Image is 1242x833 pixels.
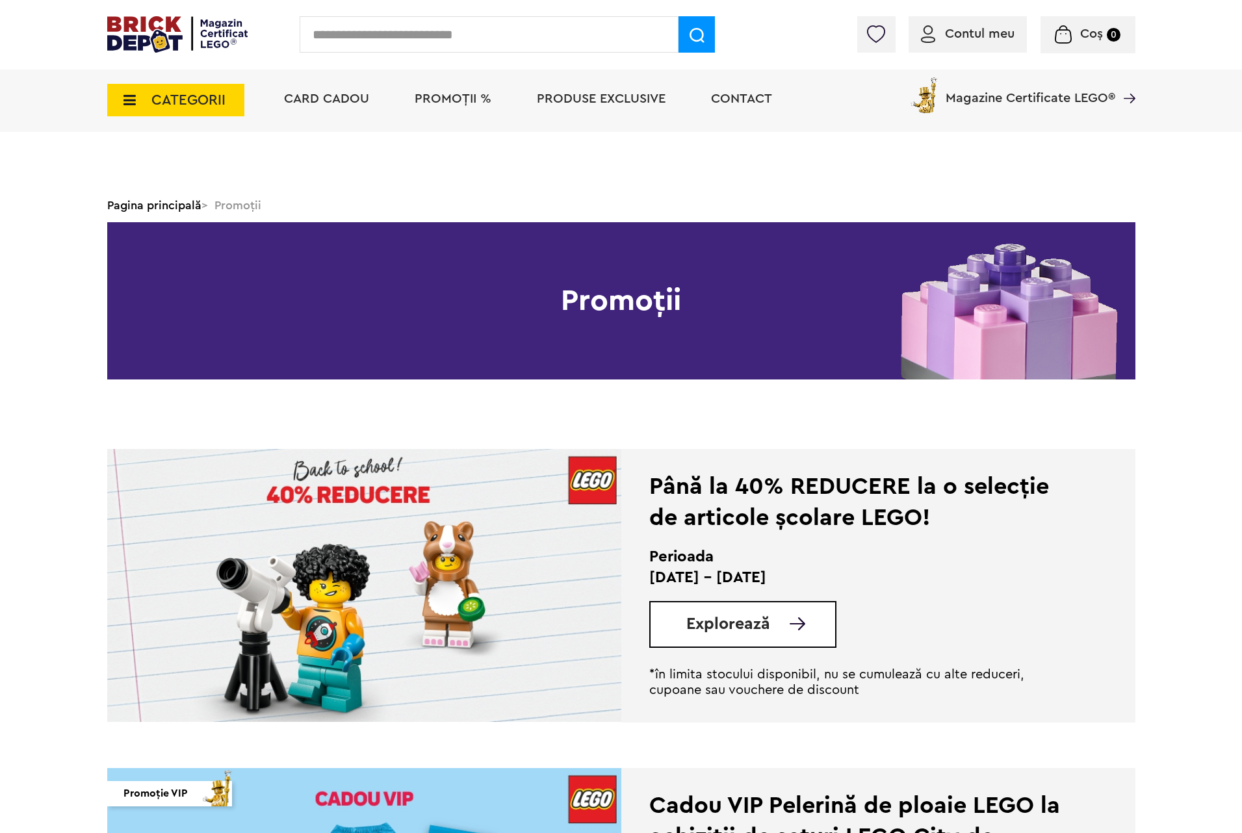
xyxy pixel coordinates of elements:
[1115,75,1135,88] a: Magazine Certificate LEGO®
[649,667,1071,698] p: *în limita stocului disponibil, nu se cumulează cu alte reduceri, cupoane sau vouchere de discount
[649,567,1071,588] p: [DATE] - [DATE]
[107,222,1135,379] h1: Promoții
[649,546,1071,567] h2: Perioada
[107,199,201,211] a: Pagina principală
[537,92,666,105] a: Produse exclusive
[711,92,772,105] a: Contact
[123,781,188,806] span: Promoție VIP
[284,92,369,105] a: Card Cadou
[107,188,1135,222] div: > Promoții
[197,767,239,806] img: vip_page_imag.png
[649,471,1071,533] div: Până la 40% REDUCERE la o selecție de articole școlare LEGO!
[1080,27,1103,40] span: Coș
[415,92,491,105] a: PROMOȚII %
[151,93,226,107] span: CATEGORII
[686,616,835,632] a: Explorează
[945,27,1015,40] span: Contul meu
[1107,28,1120,42] small: 0
[686,616,770,632] span: Explorează
[921,27,1015,40] a: Contul meu
[946,75,1115,105] span: Magazine Certificate LEGO®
